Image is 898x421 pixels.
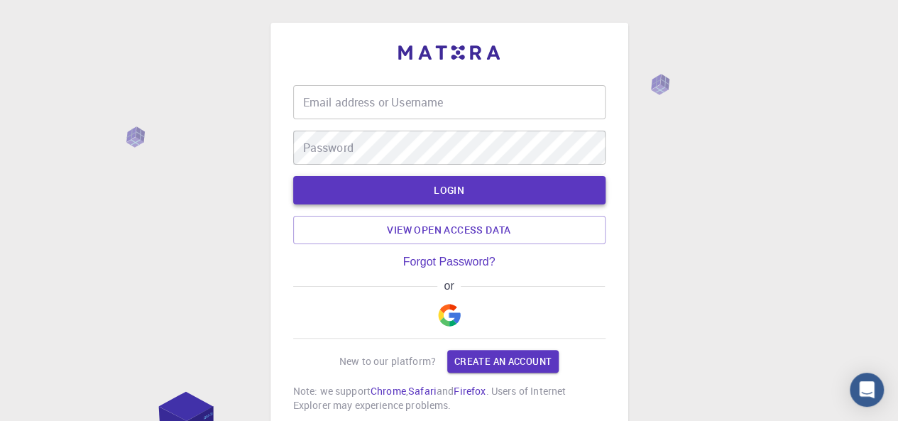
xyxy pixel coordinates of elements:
a: View open access data [293,216,606,244]
img: Google [438,304,461,327]
span: or [437,280,461,292]
div: Open Intercom Messenger [850,373,884,407]
a: Create an account [447,350,559,373]
button: LOGIN [293,176,606,204]
p: Note: we support , and . Users of Internet Explorer may experience problems. [293,384,606,412]
a: Firefox [454,384,486,398]
a: Safari [408,384,437,398]
a: Forgot Password? [403,256,495,268]
a: Chrome [371,384,406,398]
p: New to our platform? [339,354,436,368]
